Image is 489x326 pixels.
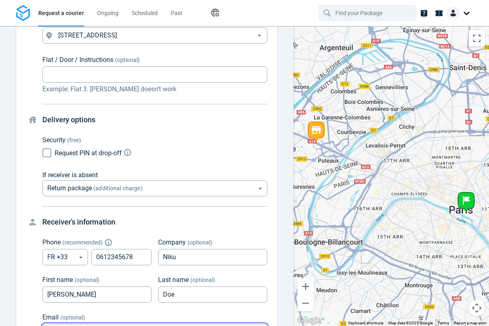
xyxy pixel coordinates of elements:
span: Last name [158,276,189,284]
h4: Receiver’s information [42,216,267,228]
span: Scheduled [132,10,158,16]
span: (optional) [187,239,212,246]
span: Request a courier [38,10,84,16]
button: Keyboard shortcuts [348,320,383,326]
button: Explain PIN code request [125,150,130,155]
img: Logo [16,5,30,21]
button: Toggle fullscreen view [469,30,485,46]
a: Report a map error [454,321,487,325]
img: Client [447,7,460,20]
span: (optional) [75,277,99,283]
span: Request PIN at drop-off [55,149,122,157]
span: Map data ©2025 Google [388,321,433,325]
span: ( recommended ) [62,239,103,246]
p: Security [42,135,66,145]
span: First name [42,276,73,284]
a: Open this area in Google Maps (opens a new window) [295,315,322,326]
span: (optional) [60,314,85,321]
button: Open [254,31,264,41]
span: If receiver is absent [42,171,98,179]
button: Explain "Recommended" [106,240,111,245]
input: Find your Package [335,5,401,21]
span: (optional) [190,277,215,283]
div: Return package [42,180,267,196]
span: (optional) [115,57,140,63]
p: Example: Flat 3. [PERSON_NAME] doesn’t work [42,84,267,94]
span: Past [171,10,183,16]
button: Zoom out [297,295,314,311]
h4: Delivery options [42,114,267,126]
button: Zoom in [297,278,314,295]
span: Company [158,238,186,246]
span: (additional charge) [92,185,143,192]
span: Phone [42,238,61,246]
span: Email [42,313,59,321]
div: FR +33 [42,249,88,265]
button: Map camera controls [469,300,485,316]
span: (free) [67,136,81,144]
span: Flat / Door / Instructions [42,56,113,64]
img: Google [295,315,322,326]
a: Terms [438,321,449,325]
span: Ongoing [97,10,119,16]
